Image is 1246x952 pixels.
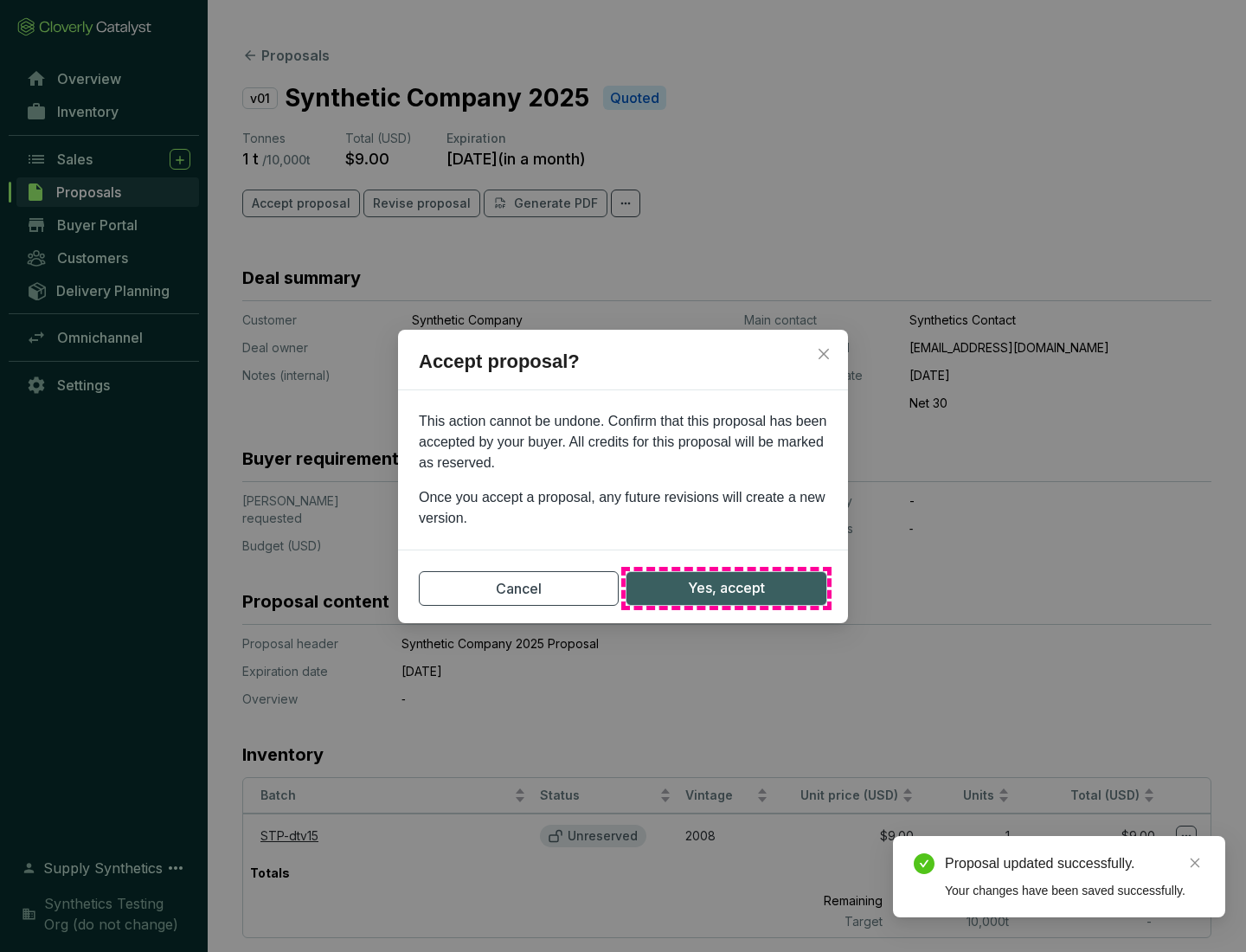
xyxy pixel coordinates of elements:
[945,853,1204,874] div: Proposal updated successfully.
[1185,853,1204,872] a: Close
[945,881,1204,900] div: Your changes have been saved successfully.
[817,347,831,361] span: close
[496,578,542,599] span: Cancel
[419,487,827,529] p: Once you accept a proposal, any future revisions will create a new version.
[419,411,827,473] p: This action cannot be undone. Confirm that this proposal has been accepted by your buyer. All cre...
[419,571,619,606] button: Cancel
[626,571,827,606] button: Yes, accept
[810,347,838,361] span: Close
[688,577,765,599] span: Yes, accept
[810,340,838,368] button: Close
[914,853,934,874] span: check-circle
[1189,857,1201,869] span: close
[398,347,848,390] h2: Accept proposal?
